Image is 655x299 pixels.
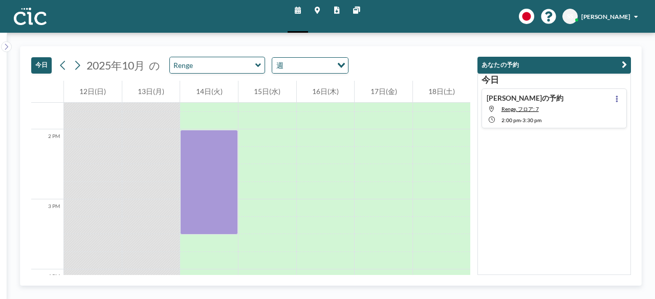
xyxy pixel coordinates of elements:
div: 12日(日) [64,81,122,103]
img: organization-logo [14,8,47,25]
span: Renge, フロア: 7 [501,106,539,112]
input: Renge [170,57,255,73]
button: あなたの予約 [477,57,631,74]
span: 2025年10月 [86,59,145,72]
span: 2:00 PM [501,117,520,123]
button: 今日 [31,57,52,74]
h3: 今日 [482,74,627,85]
input: Search for option [286,60,331,72]
span: 週 [274,60,285,72]
div: 15日(水) [238,81,296,103]
div: 18日(土) [413,81,471,103]
span: の [149,59,160,73]
span: SS [567,13,573,20]
span: [PERSON_NAME] [581,13,630,20]
h4: [PERSON_NAME]の予約 [487,94,563,102]
div: 17日(金) [355,81,412,103]
div: 16日(木) [297,81,355,103]
span: 3:30 PM [522,117,541,123]
div: 3 PM [31,199,63,269]
div: 13日(月) [122,81,180,103]
div: Search for option [272,58,348,74]
div: 2 PM [31,129,63,199]
div: 14日(火) [180,81,238,103]
span: - [520,117,522,123]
